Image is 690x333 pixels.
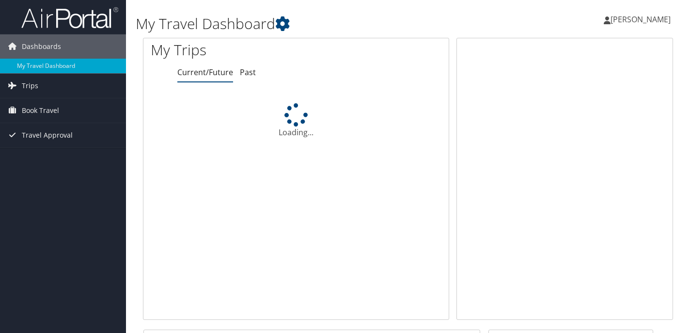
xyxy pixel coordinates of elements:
[604,5,680,34] a: [PERSON_NAME]
[151,40,314,60] h1: My Trips
[136,14,499,34] h1: My Travel Dashboard
[143,103,449,138] div: Loading...
[611,14,671,25] span: [PERSON_NAME]
[22,98,59,123] span: Book Travel
[240,67,256,78] a: Past
[21,6,118,29] img: airportal-logo.png
[22,34,61,59] span: Dashboards
[22,123,73,147] span: Travel Approval
[22,74,38,98] span: Trips
[177,67,233,78] a: Current/Future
